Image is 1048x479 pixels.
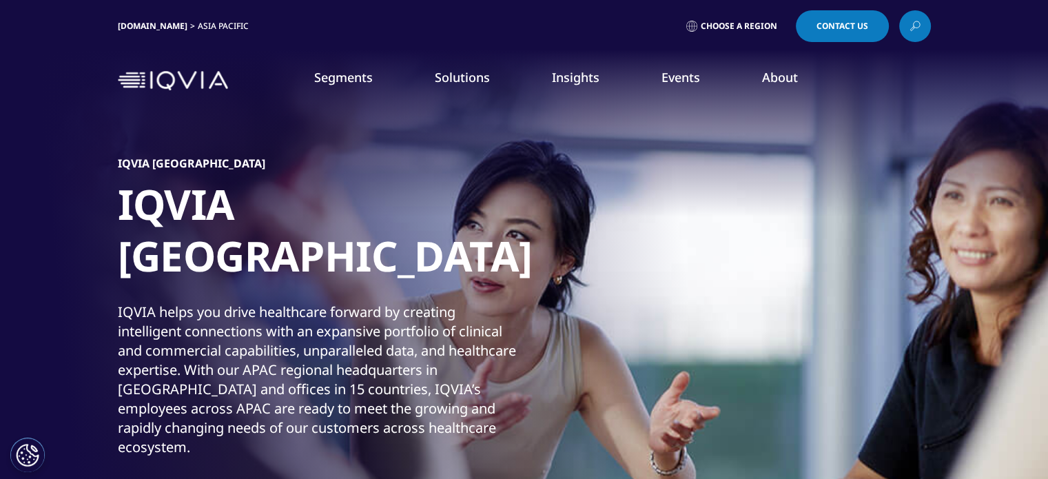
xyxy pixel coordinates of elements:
img: IQVIA Healthcare Information Technology and Pharma Clinical Research Company [118,71,228,91]
h5: IQVIA [GEOGRAPHIC_DATA] [118,156,265,170]
nav: Primary [234,48,931,113]
span: Contact Us [816,22,868,30]
a: Solutions [435,69,490,85]
a: [DOMAIN_NAME] [118,20,187,32]
a: Contact Us [796,10,889,42]
a: About [762,69,798,85]
a: Insights [552,69,599,85]
div: Asia Pacific [198,21,254,32]
a: Segments [314,69,373,85]
button: Cookies Settings [10,438,45,472]
span: Choose a Region [701,21,777,32]
a: Events [661,69,700,85]
div: IQVIA helps you drive healthcare forward by creating intelligent connections with an expansive po... [118,303,521,457]
h1: IQVIA [GEOGRAPHIC_DATA] [118,179,635,290]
